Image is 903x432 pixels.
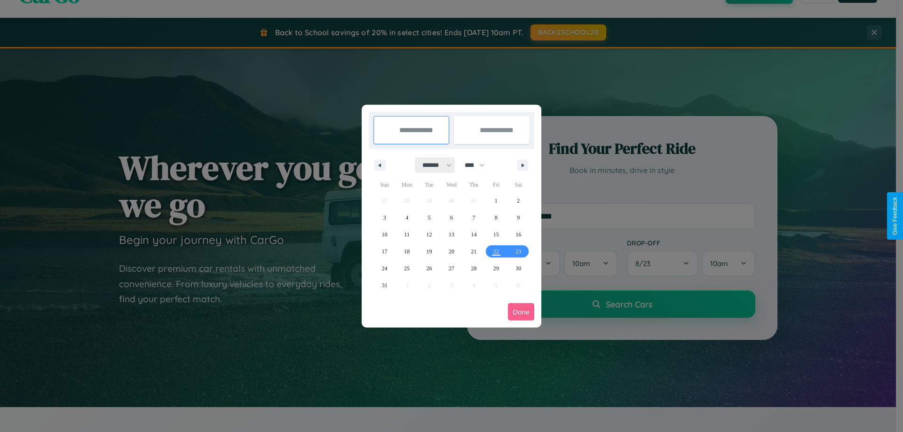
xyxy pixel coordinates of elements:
[382,226,388,243] span: 10
[418,209,440,226] button: 5
[373,260,396,277] button: 24
[418,260,440,277] button: 26
[485,226,507,243] button: 15
[418,226,440,243] button: 12
[495,209,498,226] span: 8
[517,209,520,226] span: 9
[373,226,396,243] button: 10
[493,243,499,260] span: 22
[383,209,386,226] span: 3
[396,243,418,260] button: 18
[515,226,521,243] span: 16
[405,209,408,226] span: 4
[382,277,388,294] span: 31
[493,260,499,277] span: 29
[396,209,418,226] button: 4
[404,226,410,243] span: 11
[440,226,462,243] button: 13
[471,260,476,277] span: 28
[493,226,499,243] span: 15
[428,209,431,226] span: 5
[485,243,507,260] button: 22
[515,260,521,277] span: 30
[396,260,418,277] button: 25
[396,177,418,192] span: Mon
[485,177,507,192] span: Fri
[507,192,530,209] button: 2
[418,177,440,192] span: Tue
[485,260,507,277] button: 29
[517,192,520,209] span: 2
[440,209,462,226] button: 6
[449,226,454,243] span: 13
[507,226,530,243] button: 16
[495,192,498,209] span: 1
[463,260,485,277] button: 28
[404,260,410,277] span: 25
[507,243,530,260] button: 23
[440,177,462,192] span: Wed
[471,226,476,243] span: 14
[463,209,485,226] button: 7
[485,192,507,209] button: 1
[463,243,485,260] button: 21
[373,243,396,260] button: 17
[515,243,521,260] span: 23
[507,209,530,226] button: 9
[472,209,475,226] span: 7
[418,243,440,260] button: 19
[373,177,396,192] span: Sun
[449,260,454,277] span: 27
[463,177,485,192] span: Thu
[507,177,530,192] span: Sat
[427,260,432,277] span: 26
[449,243,454,260] span: 20
[440,243,462,260] button: 20
[404,243,410,260] span: 18
[382,260,388,277] span: 24
[471,243,476,260] span: 21
[440,260,462,277] button: 27
[892,197,898,235] div: Give Feedback
[373,277,396,294] button: 31
[463,226,485,243] button: 14
[396,226,418,243] button: 11
[450,209,453,226] span: 6
[382,243,388,260] span: 17
[485,209,507,226] button: 8
[507,260,530,277] button: 30
[427,226,432,243] span: 12
[508,303,534,321] button: Done
[427,243,432,260] span: 19
[373,209,396,226] button: 3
